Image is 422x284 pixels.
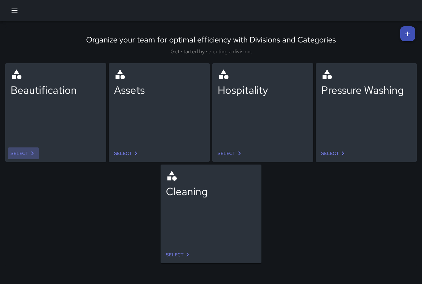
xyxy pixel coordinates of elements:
div: Hospitality [218,83,308,97]
div: Cleaning [166,184,256,198]
a: Select [8,147,39,160]
div: Organize your team for optimal efficiency with Divisions and Categories [14,35,408,45]
div: Beautification [11,83,101,97]
a: Select [215,147,246,160]
a: Select [163,249,194,261]
div: Pressure Washing [321,83,411,97]
a: Select [318,147,349,160]
a: Select [111,147,142,160]
div: Get started by selecting a division. [14,48,408,55]
div: Assets [114,83,204,97]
